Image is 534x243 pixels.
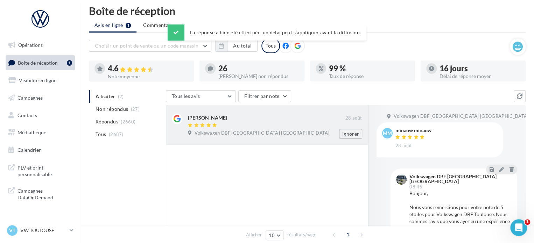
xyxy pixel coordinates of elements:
span: (2687) [109,131,124,137]
div: 26 [218,65,299,72]
a: Médiathèque [4,125,76,140]
span: Campagnes [17,95,43,101]
span: Opérations [18,42,43,48]
div: 16 jours [440,65,520,72]
span: Choisir un point de vente ou un code magasin [95,43,198,49]
span: mm [383,130,392,137]
span: 10 [269,233,275,238]
span: Visibilité en ligne [19,77,56,83]
div: Taux de réponse [329,74,409,79]
span: Campagnes DataOnDemand [17,186,72,201]
span: Répondus [96,118,118,125]
a: Campagnes [4,91,76,105]
div: Note moyenne [108,74,188,79]
div: 1 [67,60,72,66]
span: 08:45 [409,185,422,189]
div: Tous [261,38,280,53]
span: Calendrier [17,147,41,153]
a: Calendrier [4,143,76,157]
div: minaow minaow [395,128,431,133]
span: Commentaires [143,22,177,29]
span: Afficher [246,231,262,238]
a: PLV et print personnalisable [4,160,76,181]
a: VT VW TOULOUSE [6,224,75,237]
button: Ignorer [339,129,362,139]
div: La réponse a bien été effectuée, un délai peut s’appliquer avant la diffusion. [168,24,366,41]
span: résultats/page [287,231,316,238]
a: Visibilité en ligne [4,73,76,88]
span: (27) [131,106,140,112]
iframe: Intercom live chat [510,219,527,236]
span: PLV et print personnalisable [17,163,72,178]
div: [PERSON_NAME] [188,114,227,121]
button: 10 [266,230,283,240]
span: Non répondus [96,106,128,113]
a: Contacts [4,108,76,123]
a: Boîte de réception1 [4,55,76,70]
span: VT [9,227,15,234]
span: 28 août [345,115,362,121]
button: Choisir un point de vente ou un code magasin [89,40,211,52]
span: Médiathèque [17,129,46,135]
span: Volkswagen DBF [GEOGRAPHIC_DATA] [GEOGRAPHIC_DATA] [195,130,329,136]
span: Boîte de réception [18,59,58,65]
div: 99 % [329,65,409,72]
button: Au total [227,40,258,52]
div: Boîte de réception [89,6,526,16]
span: 1 [342,229,353,240]
div: [PERSON_NAME] non répondus [218,74,299,79]
div: 4.6 [108,65,188,73]
button: Au total [215,40,258,52]
div: Volkswagen DBF [GEOGRAPHIC_DATA] [GEOGRAPHIC_DATA] [409,174,510,184]
span: 28 août [395,143,412,149]
a: Opérations [4,38,76,52]
span: 1 [525,219,530,225]
a: Campagnes DataOnDemand [4,183,76,204]
button: Filtrer par note [238,90,291,102]
div: Délai de réponse moyen [440,74,520,79]
span: Tous [96,131,106,138]
button: Tous les avis [166,90,236,102]
span: Volkswagen DBF [GEOGRAPHIC_DATA] [GEOGRAPHIC_DATA] [394,113,528,120]
p: VW TOULOUSE [20,227,67,234]
span: Contacts [17,112,37,118]
span: (2660) [121,119,135,124]
span: Tous les avis [172,93,200,99]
